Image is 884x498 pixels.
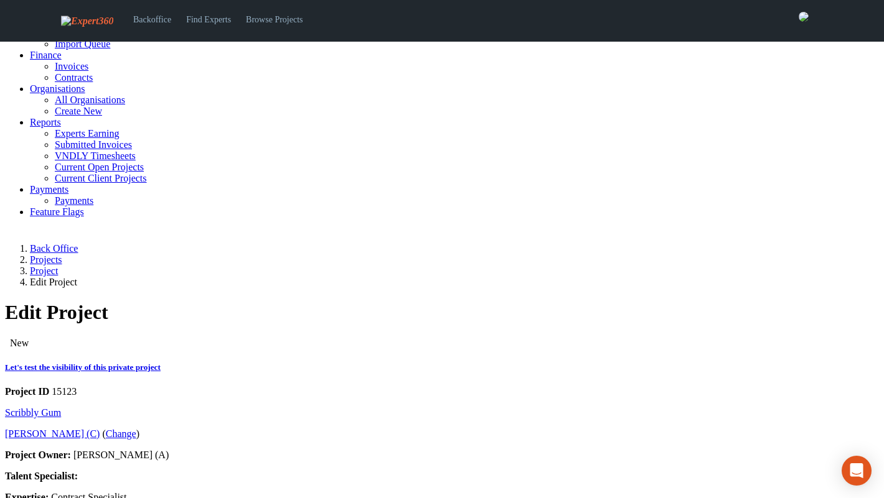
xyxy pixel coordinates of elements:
[842,456,872,486] div: Open Intercom Messenger
[55,106,102,116] a: Create New
[5,450,71,460] strong: Project Owner:
[5,362,161,372] a: Let's test the visibility of this private project
[55,162,144,172] a: Current Open Projects
[55,173,147,183] a: Current Client Projects
[102,428,139,439] span: ( )
[5,386,49,397] strong: Project ID
[30,83,85,94] a: Organisations
[30,184,68,195] a: Payments
[30,277,879,288] li: Edit Project
[55,195,93,206] a: Payments
[10,338,29,348] span: New
[30,243,78,254] a: Back Office
[55,72,93,83] a: Contracts
[5,428,100,439] a: [PERSON_NAME] (C)
[55,95,125,105] a: All Organisations
[73,450,169,460] span: [PERSON_NAME] (A)
[5,471,78,481] strong: Talent Specialist:
[55,39,110,49] a: Import Queue
[30,206,84,217] a: Feature Flags
[55,150,136,161] a: VNDLY Timesheets
[799,12,809,22] img: 0421c9a1-ac87-4857-a63f-b59ed7722763-normal.jpeg
[30,265,58,276] a: Project
[106,428,136,439] a: Change
[30,254,62,265] a: Projects
[5,301,879,324] h1: Edit Project
[55,139,132,150] a: Submitted Invoices
[61,16,113,27] img: Expert360
[30,50,62,60] a: Finance
[55,128,120,139] a: Experts Earning
[52,386,77,397] span: 15123
[30,117,61,127] a: Reports
[5,407,61,418] a: Scribbly Gum
[55,61,88,71] a: Invoices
